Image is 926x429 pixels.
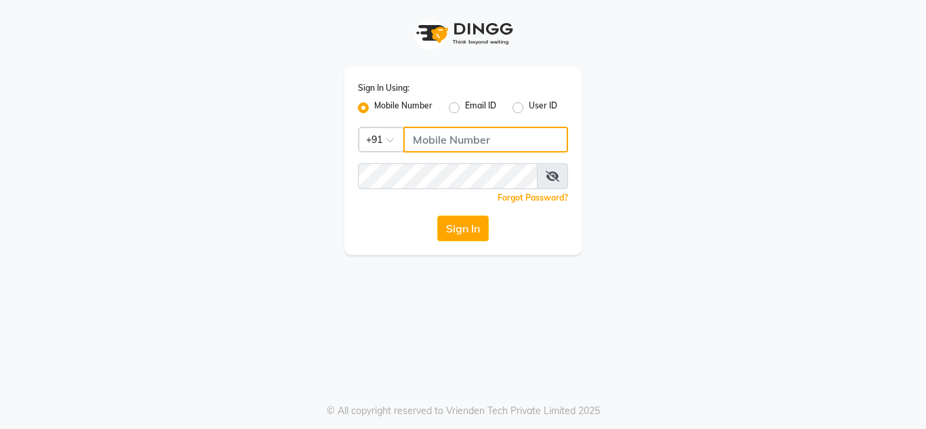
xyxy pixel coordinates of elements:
label: User ID [529,100,557,116]
label: Sign In Using: [358,82,409,94]
label: Mobile Number [374,100,432,116]
input: Username [358,163,538,189]
a: Forgot Password? [498,192,568,203]
label: Email ID [465,100,496,116]
img: logo1.svg [409,14,517,54]
button: Sign In [437,216,489,241]
input: Username [403,127,568,152]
